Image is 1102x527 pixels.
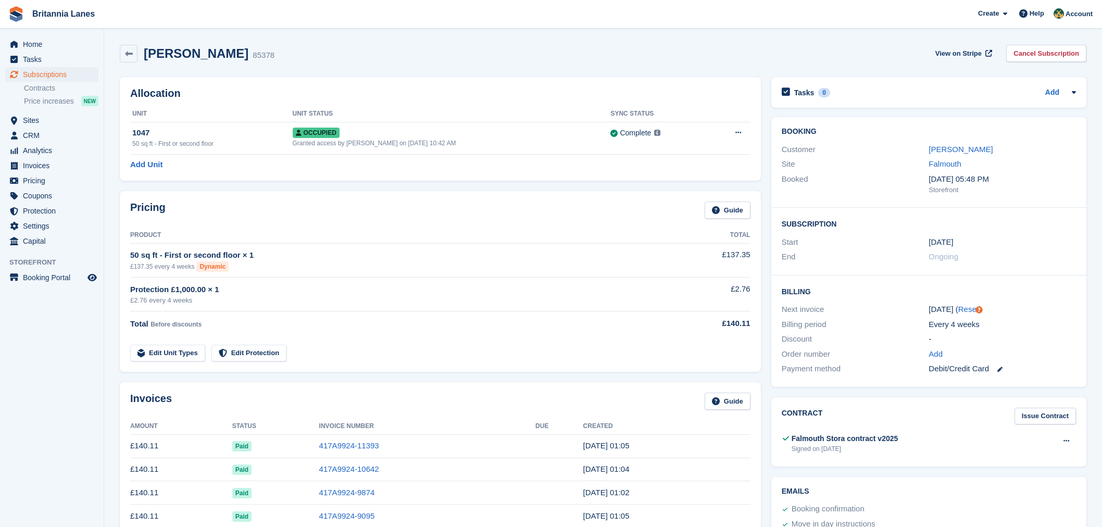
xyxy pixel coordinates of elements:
span: Price increases [24,96,74,106]
a: Add [929,348,943,360]
th: Status [232,418,319,435]
span: Paid [232,511,252,522]
div: £2.76 every 4 weeks [130,295,655,306]
th: Due [535,418,583,435]
div: Storefront [929,185,1076,195]
h2: Pricing [130,202,166,219]
th: Amount [130,418,232,435]
div: Booked [782,173,929,195]
span: Settings [23,219,85,233]
div: Dynamic [196,261,229,272]
h2: Subscription [782,218,1076,229]
a: menu [5,204,98,218]
span: Paid [232,465,252,475]
th: Product [130,227,655,244]
div: Granted access by [PERSON_NAME] on [DATE] 10:42 AM [293,139,611,148]
span: Analytics [23,143,85,158]
span: Protection [23,204,85,218]
a: Falmouth [929,159,961,168]
time: 2025-05-18 00:00:00 UTC [929,236,953,248]
div: Signed on [DATE] [792,444,898,454]
td: £140.11 [130,481,232,505]
h2: Invoices [130,393,172,410]
td: £140.11 [130,458,232,481]
div: Start [782,236,929,248]
a: Cancel Subscription [1006,45,1086,62]
img: Nathan Kellow [1054,8,1064,19]
a: Guide [705,393,750,410]
th: Invoice Number [319,418,536,435]
a: Issue Contract [1015,408,1076,425]
span: Coupons [23,189,85,203]
h2: Billing [782,286,1076,296]
div: Payment method [782,363,929,375]
span: Before discounts [151,321,202,328]
a: [PERSON_NAME] [929,145,993,154]
span: View on Stripe [935,48,982,59]
a: Add Unit [130,159,162,171]
th: Unit Status [293,106,611,122]
div: [DATE] 05:48 PM [929,173,1076,185]
h2: [PERSON_NAME] [144,46,248,60]
td: £2.76 [655,278,750,311]
span: Create [978,8,999,19]
td: £137.35 [655,243,750,277]
div: Order number [782,348,929,360]
a: menu [5,234,98,248]
td: £140.11 [130,434,232,458]
a: menu [5,37,98,52]
div: 0 [818,88,830,97]
h2: Emails [782,487,1076,496]
th: Sync Status [610,106,708,122]
div: £140.11 [655,318,750,330]
h2: Allocation [130,87,750,99]
a: 417A9924-10642 [319,465,379,473]
a: Add [1045,87,1059,99]
div: 1047 [132,127,293,139]
div: Discount [782,333,929,345]
span: Account [1066,9,1093,19]
div: Falmouth Stora contract v2025 [792,433,898,444]
div: Next invoice [782,304,929,316]
a: menu [5,128,98,143]
span: Invoices [23,158,85,173]
time: 2025-06-15 00:05:30 UTC [583,511,630,520]
div: Billing period [782,319,929,331]
div: 85378 [253,49,274,61]
h2: Tasks [794,88,815,97]
div: Customer [782,144,929,156]
time: 2025-07-13 00:02:31 UTC [583,488,630,497]
a: menu [5,67,98,82]
div: Tooltip anchor [974,305,984,315]
div: End [782,251,929,263]
div: NEW [81,96,98,106]
a: Price increases NEW [24,95,98,107]
a: Reset [958,305,979,313]
a: menu [5,113,98,128]
div: 50 sq ft - First or second floor [132,139,293,148]
th: Total [655,227,750,244]
a: Contracts [24,83,98,93]
a: menu [5,270,98,285]
h2: Contract [782,408,823,425]
span: Subscriptions [23,67,85,82]
a: menu [5,219,98,233]
a: menu [5,189,98,203]
div: Debit/Credit Card [929,363,1076,375]
a: Edit Protection [211,345,286,362]
div: Booking confirmation [792,503,865,516]
div: £137.35 every 4 weeks [130,261,655,272]
div: Protection £1,000.00 × 1 [130,284,655,296]
span: CRM [23,128,85,143]
span: Booking Portal [23,270,85,285]
span: Home [23,37,85,52]
a: menu [5,158,98,173]
div: Site [782,158,929,170]
div: Every 4 weeks [929,319,1076,331]
th: Unit [130,106,293,122]
a: Britannia Lanes [28,5,99,22]
div: [DATE] ( ) [929,304,1076,316]
div: - [929,333,1076,345]
a: Edit Unit Types [130,345,205,362]
a: Preview store [86,271,98,284]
